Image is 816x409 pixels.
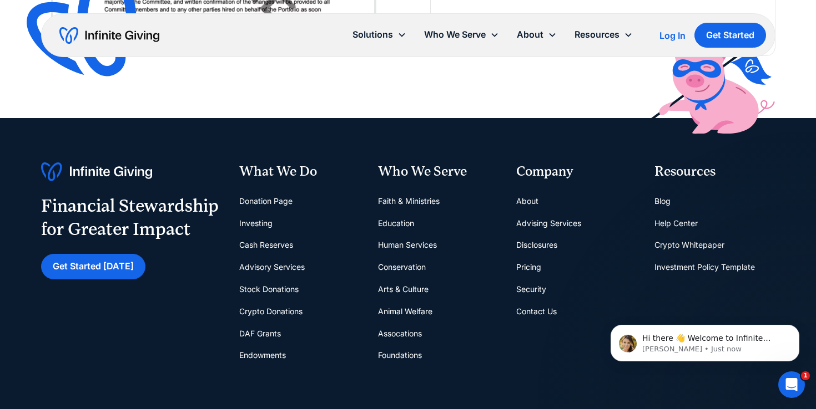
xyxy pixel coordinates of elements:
iframe: Intercom notifications message [594,301,816,379]
div: Who We Serve [424,27,486,42]
a: Get Started [694,23,766,48]
a: Crypto Whitepaper [654,234,724,256]
a: Endowments [239,344,286,366]
a: Pricing [516,256,541,278]
a: Security [516,278,546,300]
a: Human Services [378,234,437,256]
a: Advising Services [516,212,581,234]
span: 1 [801,371,810,380]
a: Arts & Culture [378,278,429,300]
div: What We Do [239,162,360,181]
a: Get Started [DATE] [41,254,145,279]
a: Blog [654,190,671,212]
div: Who We Serve [415,23,508,47]
a: home [59,27,159,44]
a: Crypto Donations [239,300,303,323]
div: Resources [575,27,619,42]
div: Resources [654,162,775,181]
div: About [517,27,543,42]
div: Solutions [352,27,393,42]
a: Education [378,212,414,234]
a: Donation Page [239,190,293,212]
div: Company [516,162,637,181]
div: Solutions [344,23,415,47]
div: About [508,23,566,47]
a: DAF Grants [239,323,281,345]
a: Faith & Ministries [378,190,440,212]
iframe: Intercom live chat [778,371,805,398]
div: Financial Stewardship for Greater Impact [41,195,219,241]
a: Investing [239,212,273,234]
a: Log In [659,29,686,42]
div: Log In [659,31,686,40]
a: Disclosures [516,234,557,256]
a: Assocations [378,323,422,345]
a: About [516,190,538,212]
div: Resources [566,23,642,47]
a: Cash Reserves [239,234,293,256]
a: Animal Welfare [378,300,432,323]
div: Who We Serve [378,162,498,181]
a: Conservation [378,256,426,278]
a: Help Center [654,212,698,234]
a: Contact Us [516,300,557,323]
a: Stock Donations [239,278,299,300]
a: Advisory Services [239,256,305,278]
a: Investment Policy Template [654,256,755,278]
a: Foundations [378,344,422,366]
